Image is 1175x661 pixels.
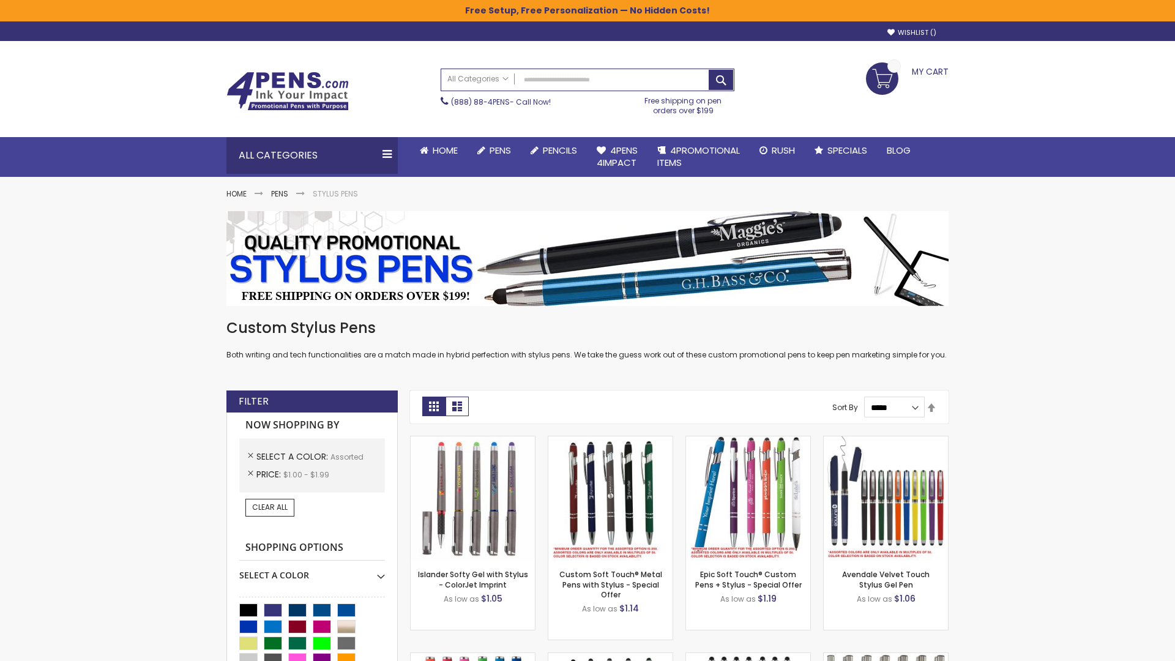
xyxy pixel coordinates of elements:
[805,137,877,164] a: Specials
[686,436,810,561] img: 4P-MS8B-Assorted
[411,436,535,561] img: Islander Softy Gel with Stylus - ColorJet Imprint-Assorted
[720,594,756,604] span: As low as
[226,189,247,199] a: Home
[239,413,385,438] strong: Now Shopping by
[894,592,916,605] span: $1.06
[887,28,936,37] a: Wishlist
[418,569,528,589] a: Islander Softy Gel with Stylus - ColorJet Imprint
[441,69,515,89] a: All Categories
[468,137,521,164] a: Pens
[239,561,385,581] div: Select A Color
[239,535,385,561] strong: Shopping Options
[548,436,673,561] img: Custom Soft Touch® Metal Pens with Stylus-Assorted
[772,144,795,157] span: Rush
[824,436,948,561] img: Avendale Velvet Touch Stylus Gel Pen-Assorted
[313,189,358,199] strong: Stylus Pens
[256,468,283,480] span: Price
[245,499,294,516] a: Clear All
[824,436,948,446] a: Avendale Velvet Touch Stylus Gel Pen-Assorted
[695,569,802,589] a: Epic Soft Touch® Custom Pens + Stylus - Special Offer
[451,97,551,107] span: - Call Now!
[657,144,740,169] span: 4PROMOTIONAL ITEMS
[252,502,288,512] span: Clear All
[256,450,330,463] span: Select A Color
[842,569,930,589] a: Avendale Velvet Touch Stylus Gel Pen
[548,436,673,446] a: Custom Soft Touch® Metal Pens with Stylus-Assorted
[481,592,502,605] span: $1.05
[490,144,511,157] span: Pens
[330,452,364,462] span: Assorted
[433,144,458,157] span: Home
[521,137,587,164] a: Pencils
[582,603,617,614] span: As low as
[587,137,647,177] a: 4Pens4impact
[422,397,446,416] strong: Grid
[226,318,949,338] h1: Custom Stylus Pens
[271,189,288,199] a: Pens
[226,72,349,111] img: 4Pens Custom Pens and Promotional Products
[647,137,750,177] a: 4PROMOTIONALITEMS
[447,74,509,84] span: All Categories
[827,144,867,157] span: Specials
[597,144,638,169] span: 4Pens 4impact
[226,137,398,174] div: All Categories
[451,97,510,107] a: (888) 88-4PENS
[239,395,269,408] strong: Filter
[619,602,639,614] span: $1.14
[877,137,920,164] a: Blog
[226,318,949,360] div: Both writing and tech functionalities are a match made in hybrid perfection with stylus pens. We ...
[887,144,911,157] span: Blog
[632,91,735,116] div: Free shipping on pen orders over $199
[226,211,949,306] img: Stylus Pens
[750,137,805,164] a: Rush
[283,469,329,480] span: $1.00 - $1.99
[543,144,577,157] span: Pencils
[686,436,810,446] a: 4P-MS8B-Assorted
[857,594,892,604] span: As low as
[559,569,662,599] a: Custom Soft Touch® Metal Pens with Stylus - Special Offer
[411,436,535,446] a: Islander Softy Gel with Stylus - ColorJet Imprint-Assorted
[758,592,777,605] span: $1.19
[410,137,468,164] a: Home
[444,594,479,604] span: As low as
[832,402,858,413] label: Sort By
